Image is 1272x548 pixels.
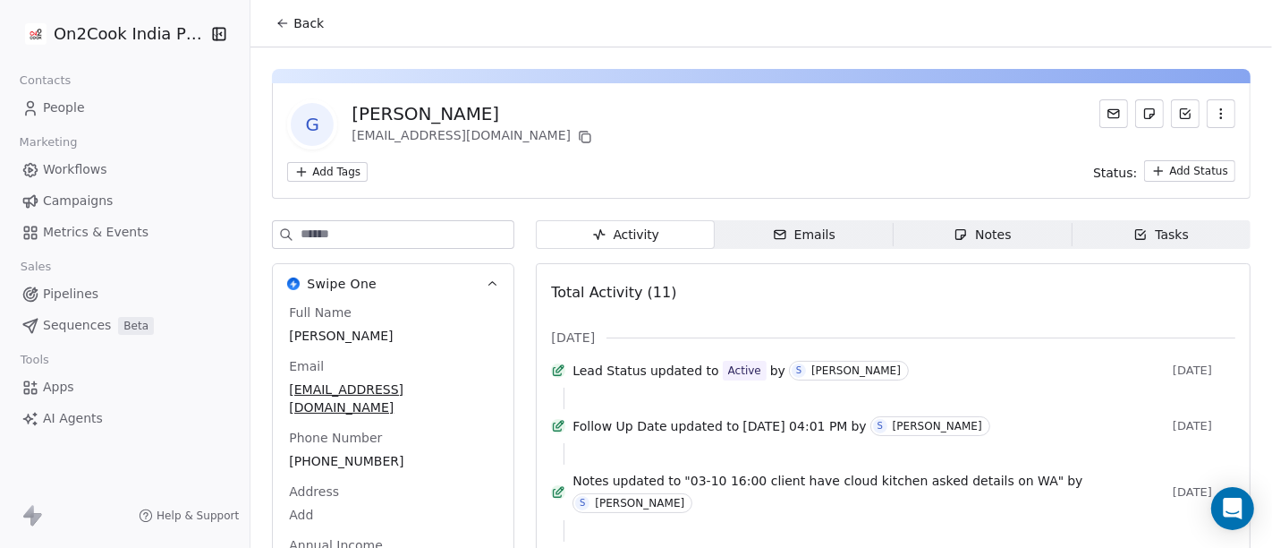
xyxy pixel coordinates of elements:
[572,362,647,380] span: Lead Status
[285,357,327,375] span: Email
[273,264,513,304] button: Swipe OneSwipe One
[551,329,595,347] span: [DATE]
[43,192,113,210] span: Campaigns
[773,226,835,244] div: Emails
[43,409,103,428] span: AI Agents
[1173,485,1235,500] span: [DATE]
[25,23,47,45] img: on2cook%20logo-04%20copy.jpg
[352,126,596,148] div: [EMAIL_ADDRESS][DOMAIN_NAME]
[291,103,334,146] span: G
[54,22,206,46] span: On2Cook India Pvt. Ltd.
[287,162,368,182] button: Add Tags
[43,285,98,304] span: Pipelines
[293,14,324,32] span: Back
[14,311,235,340] a: SequencesBeta
[118,317,154,335] span: Beta
[139,509,239,523] a: Help & Support
[289,506,497,524] span: Add
[613,472,682,490] span: updated to
[265,7,335,39] button: Back
[157,509,239,523] span: Help & Support
[1211,487,1254,530] div: Open Intercom Messenger
[21,19,198,49] button: On2Cook India Pvt. Ltd.
[289,452,497,470] span: [PHONE_NUMBER]
[14,93,235,123] a: People
[12,67,79,94] span: Contacts
[289,381,497,416] span: [EMAIL_ADDRESS][DOMAIN_NAME]
[14,404,235,433] a: AI Agents
[770,362,785,380] span: by
[684,472,1064,490] span: "03-10 16:00 client have cloud kitchen asked details on WA"
[307,275,377,293] span: Swipe One
[595,497,684,509] div: [PERSON_NAME]
[14,186,235,216] a: Campaigns
[572,417,666,435] span: Follow Up Date
[43,223,148,242] span: Metrics & Events
[14,155,235,184] a: Workflows
[287,278,300,290] img: Swipe One
[728,362,761,380] div: Active
[43,316,111,335] span: Sequences
[285,483,343,501] span: Address
[12,129,85,156] span: Marketing
[796,364,801,378] div: S
[1133,226,1189,244] div: Tasks
[893,420,982,432] div: [PERSON_NAME]
[43,98,85,117] span: People
[852,417,867,435] span: by
[289,327,497,345] span: [PERSON_NAME]
[671,417,740,435] span: updated to
[14,218,235,247] a: Metrics & Events
[580,496,585,510] div: S
[954,226,1011,244] div: Notes
[285,304,355,321] span: Full Name
[1093,164,1137,182] span: Status:
[1173,364,1235,378] span: [DATE]
[14,372,235,402] a: Apps
[811,364,901,377] div: [PERSON_NAME]
[742,417,847,435] span: [DATE] 04:01 PM
[551,284,676,301] span: Total Activity (11)
[1067,472,1082,490] span: by
[572,472,608,490] span: Notes
[878,419,883,433] div: S
[14,279,235,309] a: Pipelines
[13,347,56,373] span: Tools
[352,101,596,126] div: [PERSON_NAME]
[43,378,74,397] span: Apps
[13,253,59,280] span: Sales
[43,160,107,179] span: Workflows
[1144,160,1235,182] button: Add Status
[1173,419,1235,433] span: [DATE]
[285,429,386,447] span: Phone Number
[650,362,719,380] span: updated to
